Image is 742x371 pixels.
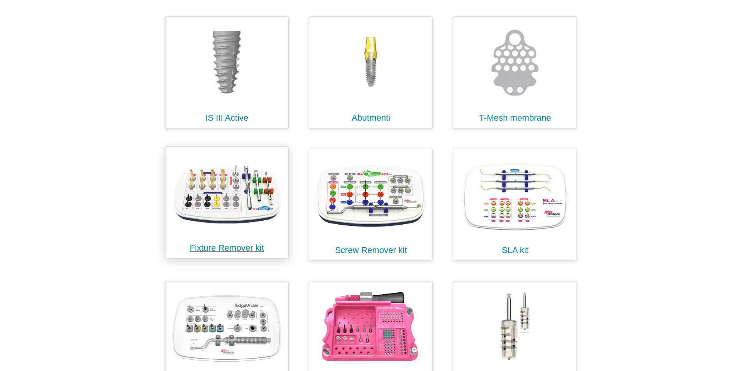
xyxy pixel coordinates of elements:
a: Abutmenti [352,113,390,123]
a: Fixture Remover kit [190,243,264,253]
a: T-Mesh membrane​ [479,113,551,123]
a: IS III Active​ [205,113,248,123]
a: SLA kit [502,245,528,255]
a: Screw Remover kit [335,245,407,255]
